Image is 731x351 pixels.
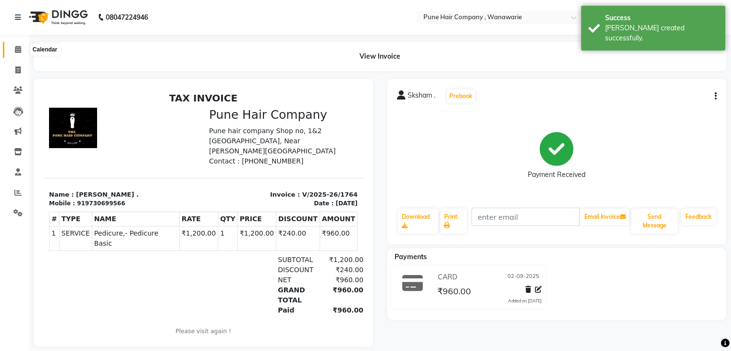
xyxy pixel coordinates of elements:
[398,209,439,234] a: Download
[437,286,471,299] span: ₹960.00
[25,4,90,31] img: logo
[681,209,716,225] a: Feedback
[166,19,314,34] h3: Pune Hair Company
[229,217,274,227] div: Paid
[292,111,314,119] div: [DATE]
[440,209,467,234] a: Print
[175,124,195,138] th: QTY
[229,197,274,217] div: GRAND TOTAL
[631,209,678,234] button: Send Message
[229,166,274,176] div: SUBTOTAL
[233,138,276,163] td: ₹240.00
[194,124,233,138] th: PRICE
[6,101,154,111] p: Name : [PERSON_NAME] .
[276,124,314,138] th: AMOUNT
[276,138,314,163] td: ₹960.00
[136,124,174,138] th: RATE
[6,238,314,247] p: Please visit again !
[274,217,320,227] div: ₹960.00
[447,89,475,103] button: Prebook
[16,124,49,138] th: TYPE
[6,111,32,119] div: Mobile :
[274,166,320,176] div: ₹1,200.00
[194,138,233,163] td: ₹1,200.00
[106,4,148,31] b: 08047224946
[136,138,174,163] td: ₹1,200.00
[34,111,82,119] div: 919730699566
[6,4,314,15] h2: TAX INVOICE
[605,13,718,23] div: Success
[274,197,320,217] div: ₹960.00
[6,138,16,163] td: 1
[51,140,134,160] span: Pedicure,- Pedicure Basic
[34,42,726,71] div: View Invoice
[274,176,320,187] div: ₹240.00
[16,138,49,163] td: SERVICE
[30,44,60,56] div: Calendar
[175,138,195,163] td: 1
[471,208,580,226] input: enter email
[408,90,435,104] span: Sksham .
[229,176,274,187] div: DISCOUNT
[166,101,314,111] p: Invoice : V/2025-26/1764
[274,187,320,197] div: ₹960.00
[49,124,136,138] th: NAME
[580,209,629,225] button: Email Invoice
[6,124,16,138] th: #
[508,272,539,282] span: 02-09-2025
[166,38,314,68] p: Pune hair company Shop no, 1&2 [GEOGRAPHIC_DATA], Near [PERSON_NAME][GEOGRAPHIC_DATA]
[605,23,718,43] div: Bill created successfully.
[233,124,276,138] th: DISCOUNT
[437,272,457,282] span: CARD
[528,170,585,180] div: Payment Received
[271,111,290,119] div: Date :
[395,252,427,261] span: Payments
[229,187,274,197] div: NET
[166,68,314,78] p: Contact : [PHONE_NUMBER]
[508,298,542,304] div: Added on [DATE]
